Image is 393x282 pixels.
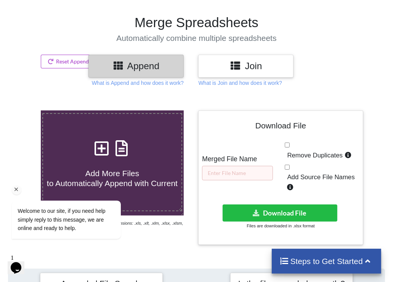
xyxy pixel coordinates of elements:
span: Add Source File Names [285,173,355,181]
small: Files are downloaded in .xlsx format [247,224,314,228]
h5: Merged File Name [202,155,273,163]
button: Download File [223,204,338,222]
h4: Steps to Get Started [279,256,374,266]
p: What is Join and how does it work? [198,79,282,87]
h3: Append [94,60,178,71]
p: What is Append and how does it work? [92,79,184,87]
h4: Download File [204,116,357,138]
iframe: chat widget [8,251,32,274]
button: Reset Append [41,55,97,68]
iframe: chat widget [8,131,145,248]
span: Remove Duplicates [285,152,343,159]
input: Enter File Name [202,166,273,180]
h3: Join [204,60,288,71]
